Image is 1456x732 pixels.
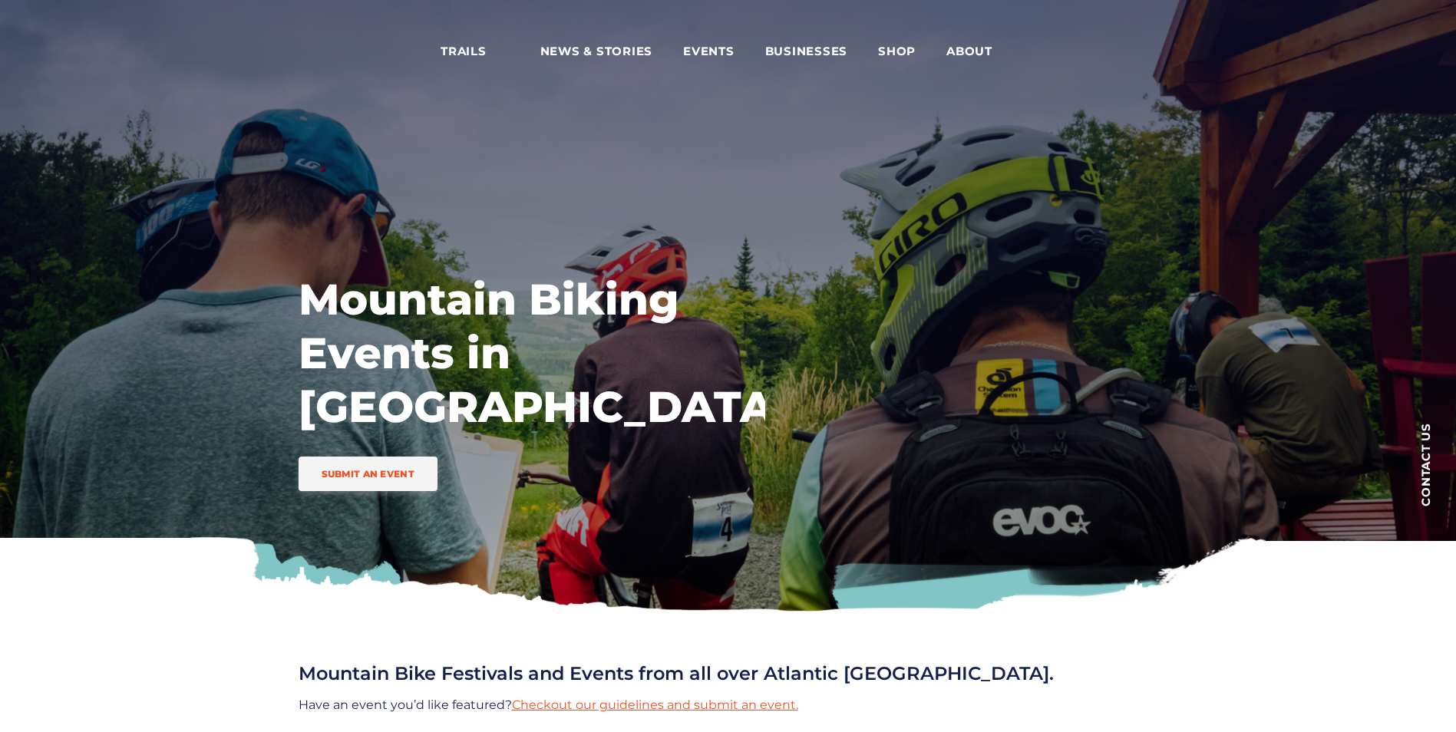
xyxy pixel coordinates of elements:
a: Contact us [1395,399,1456,529]
span: Trails [441,44,510,59]
span: Events [683,44,735,59]
span: About [946,44,1015,59]
span: Submit an event [322,468,415,480]
h1: Mountain Biking Events in [GEOGRAPHIC_DATA] [299,272,765,434]
p: Have an event you’d like featured? [299,694,1158,717]
span: Contact us [1420,423,1431,506]
span: News & Stories [540,44,653,59]
a: Submit an event [299,457,438,491]
span: Businesses [765,44,848,59]
a: Checkout our guidelines and submit an event. [512,697,798,712]
span: Shop [878,44,916,59]
h3: Mountain Bike Festivals and Events from all over Atlantic [GEOGRAPHIC_DATA]. [299,660,1158,687]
